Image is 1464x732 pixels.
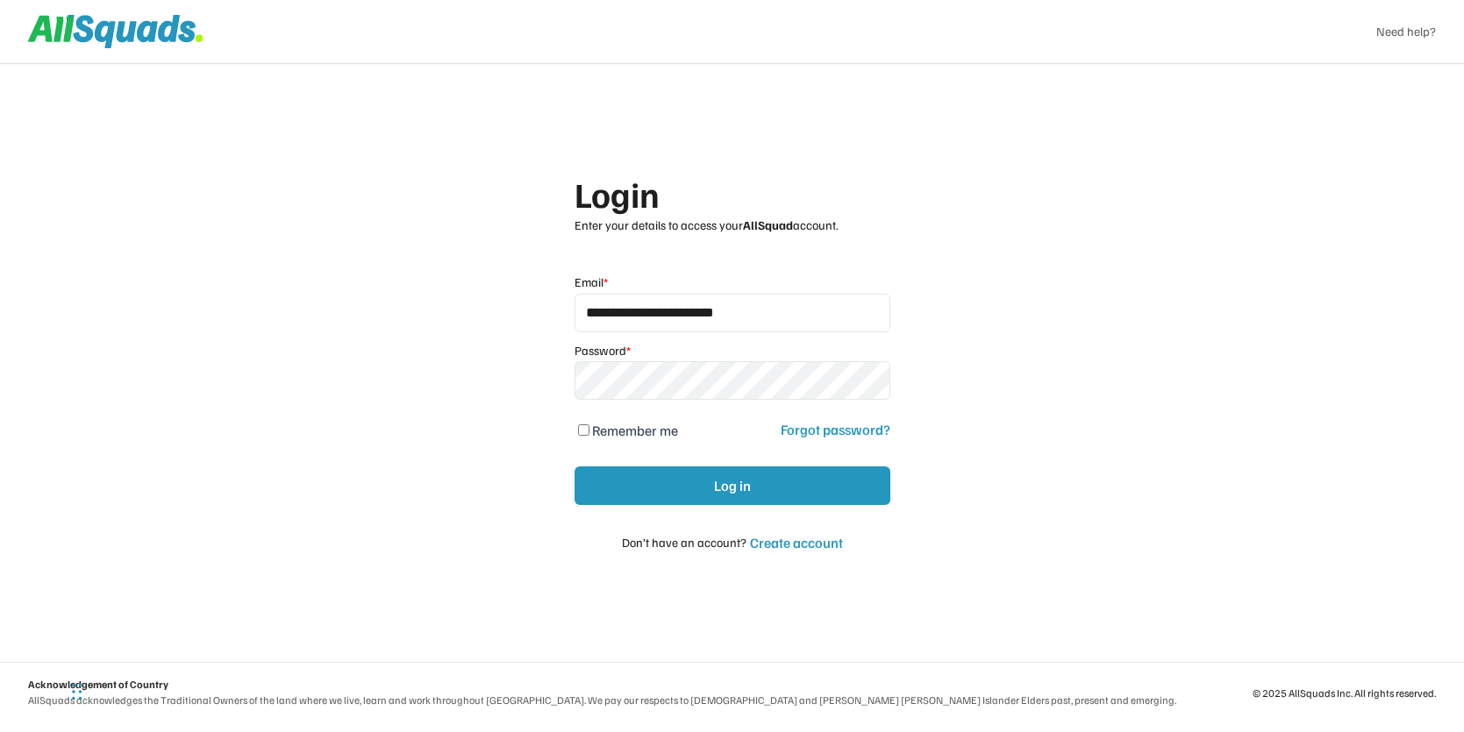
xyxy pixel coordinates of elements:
label: Remember me [592,422,678,439]
div: Don’t have an account? [622,533,746,551]
a: Need help? [1376,24,1436,39]
button: Log in [575,466,890,505]
div: Create account [750,534,843,551]
div: © 2025 AllSquads Inc. All rights reserved. [1253,686,1436,700]
div: Password [575,343,631,359]
strong: AllSquad [743,217,793,232]
div: Acknowledgement of Country [28,677,168,693]
div: Email [575,274,608,290]
div: AllSquads acknowledges the Traditional Owners of the land where we live, learn and work throughou... [28,693,1210,708]
div: Login [575,174,731,214]
div: Forgot password? [781,421,890,438]
div: Enter your details to access your account. [575,217,890,233]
